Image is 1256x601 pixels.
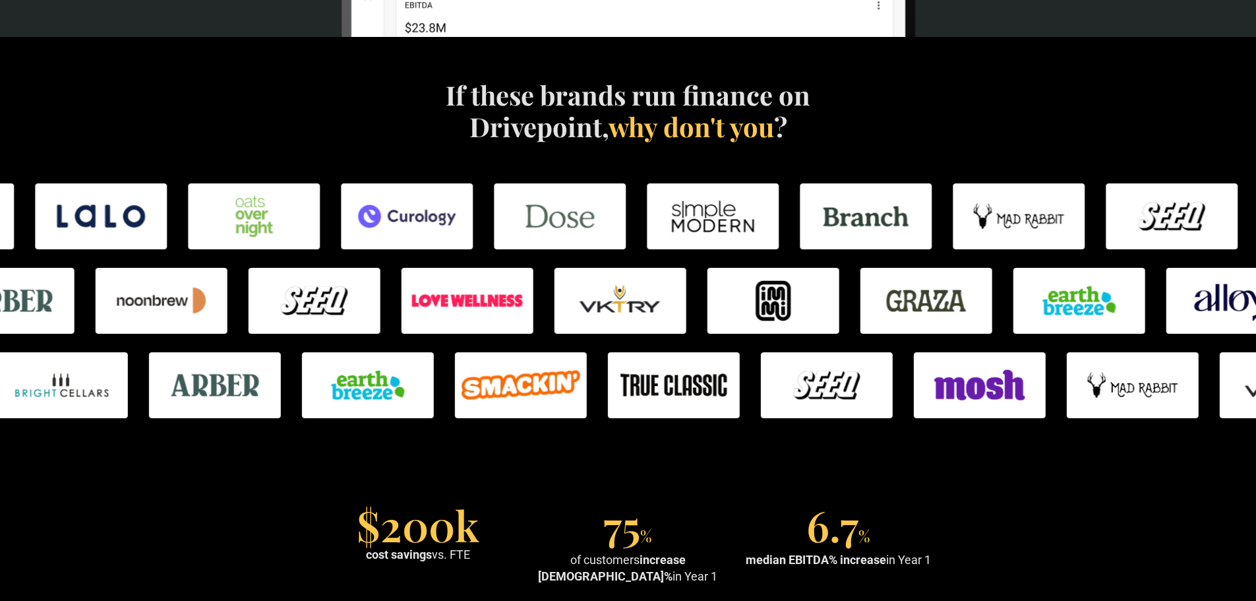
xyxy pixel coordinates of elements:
[528,552,728,585] div: of customers in Year 1
[609,109,774,144] span: why don't you
[746,553,886,567] strong: median EBITDA% increase
[858,525,870,546] span: %
[603,497,640,553] span: 75
[366,548,432,561] strong: cost savings
[439,79,818,142] h4: If these brands run finance on Drivepoint, ?
[746,552,931,568] div: in Year 1
[366,546,470,563] div: vs. FTE
[357,509,479,541] div: $200k
[640,525,652,546] span: %
[806,497,858,553] span: 6.7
